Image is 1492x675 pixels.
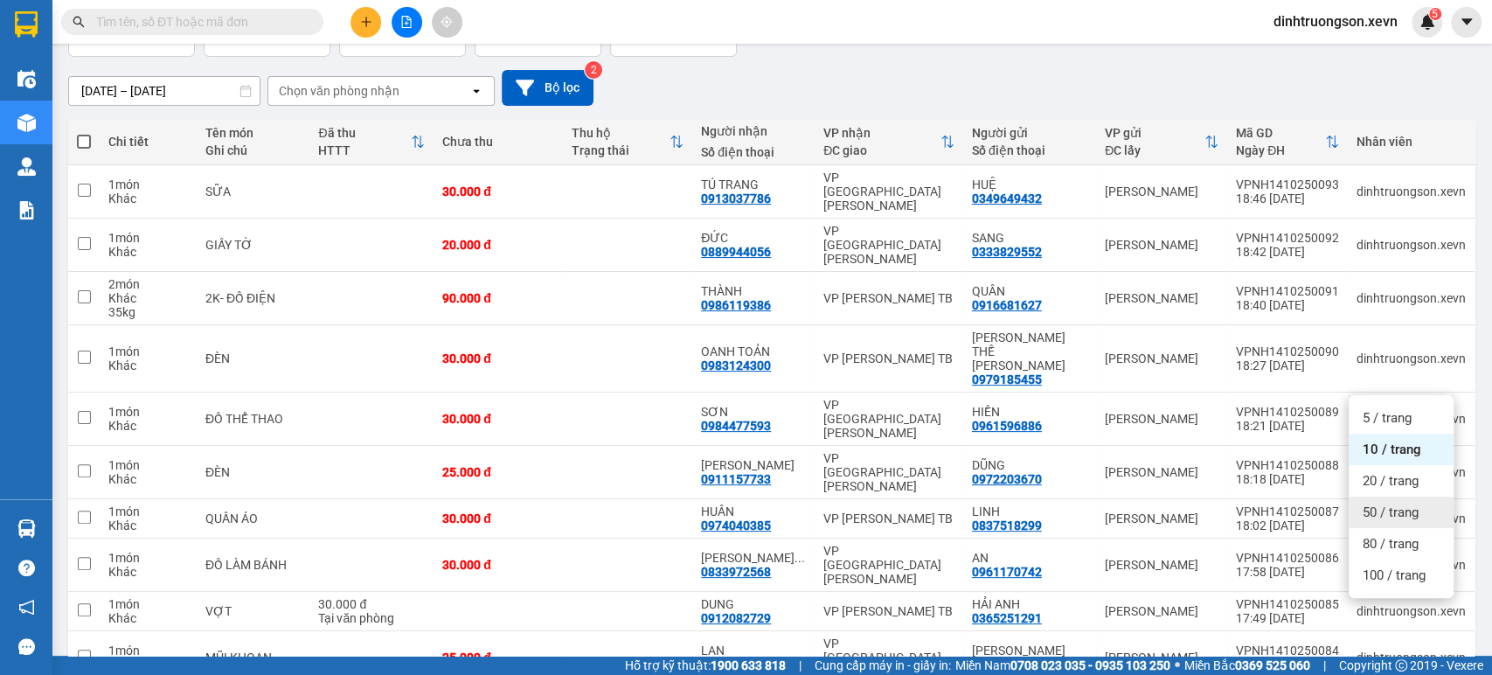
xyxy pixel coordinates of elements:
div: [PERSON_NAME] [1105,511,1218,525]
th: Toggle SortBy [1096,119,1227,165]
div: LINH [972,505,1087,518]
div: Chi tiết [108,135,188,149]
div: Khác [108,419,188,433]
div: 0889944056 [701,245,771,259]
div: VP [GEOGRAPHIC_DATA][PERSON_NAME] [823,398,954,440]
div: DUNG [701,597,806,611]
div: 1 món [108,177,188,191]
div: HẢI ANH [972,597,1087,611]
div: Khác [108,472,188,486]
div: THÀNH [701,284,806,298]
div: Nhân viên [1357,135,1466,149]
span: Miền Bắc [1184,656,1310,675]
div: 18:42 [DATE] [1236,245,1339,259]
div: 0979185455 [972,372,1042,386]
div: AN [972,551,1087,565]
span: plus [360,16,372,28]
strong: 0369 525 060 [1235,658,1310,672]
sup: 2 [585,61,602,79]
th: Toggle SortBy [563,119,692,165]
div: dinhtruongson.xevn [1357,351,1466,365]
div: 1 món [108,597,188,611]
div: [PERSON_NAME] [1105,604,1218,618]
div: 20.000 đ [442,238,554,252]
div: ĐỖ PHƯƠNG ANH [701,551,806,565]
div: 0911157733 [701,472,771,486]
div: QUÂN [972,284,1087,298]
div: HUỆ [972,177,1087,191]
div: 18:02 [DATE] [1236,518,1339,532]
span: file-add [400,16,413,28]
span: 50 / trang [1363,504,1419,521]
div: [PERSON_NAME] [1105,291,1218,305]
div: 17:58 [DATE] [1236,565,1339,579]
div: 0916681627 [972,298,1042,312]
div: 35 kg [108,305,188,319]
div: VP [GEOGRAPHIC_DATA][PERSON_NAME] [823,451,954,493]
button: plus [350,7,381,38]
th: Toggle SortBy [1227,119,1348,165]
span: ⚪️ [1175,662,1180,669]
div: VPNH1410250091 [1236,284,1339,298]
span: question-circle [18,560,35,576]
div: Khác [108,291,188,305]
span: copyright [1395,659,1407,672]
div: Ghi chú [205,143,301,157]
div: HTTT [318,143,411,157]
button: file-add [392,7,422,38]
div: VPNH1410250089 [1236,405,1339,419]
span: aim [441,16,453,28]
div: 0349649432 [972,191,1042,205]
div: [PERSON_NAME] [1105,184,1218,198]
div: Số điện thoại [972,143,1087,157]
div: VPNH1410250093 [1236,177,1339,191]
span: caret-down [1459,14,1475,30]
div: TÚ TRANG [701,177,806,191]
div: 2K- ĐỒ ĐIỆN [205,291,301,305]
div: 25.000 đ [442,465,554,479]
div: Tên món [205,126,301,140]
sup: 5 [1429,8,1441,20]
div: VPNH1410250085 [1236,597,1339,611]
img: warehouse-icon [17,519,36,538]
div: 18:46 [DATE] [1236,191,1339,205]
div: MŨI KHOAN [205,651,301,665]
div: VPNH1410250088 [1236,458,1339,472]
span: search [73,16,85,28]
div: 30.000 đ [442,184,554,198]
button: Bộ lọc [502,70,593,106]
button: aim [432,7,462,38]
div: dinhtruongson.xevn [1357,651,1466,665]
div: VP gửi [1105,126,1204,140]
span: 10 / trang [1363,441,1421,458]
div: dinhtruongson.xevn [1357,184,1466,198]
div: 18:27 [DATE] [1236,358,1339,372]
div: Khác [108,518,188,532]
div: VP [PERSON_NAME] TB [823,351,954,365]
div: VPNH1410250084 [1236,644,1339,658]
div: 1 món [108,458,188,472]
div: SỮA [205,184,301,198]
div: Chưa thu [442,135,554,149]
div: 90.000 đ [442,291,554,305]
div: Khác [108,611,188,625]
div: 18:18 [DATE] [1236,472,1339,486]
div: [PERSON_NAME] [1105,412,1218,426]
div: DŨNG [972,458,1087,472]
div: 1 món [108,231,188,245]
div: ĐC lấy [1105,143,1204,157]
div: Trạng thái [572,143,670,157]
ul: Menu [1349,395,1454,598]
div: SƠN [701,405,806,419]
span: | [799,656,802,675]
div: 0961170742 [972,565,1042,579]
div: 1 món [108,644,188,658]
span: message [18,638,35,655]
div: [PERSON_NAME] [1105,351,1218,365]
span: notification [18,599,35,616]
img: icon-new-feature [1419,14,1435,30]
button: caret-down [1451,7,1482,38]
div: Tại văn phòng [318,611,425,625]
div: 30.000 đ [442,558,554,572]
div: 25.000 đ [442,651,554,665]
